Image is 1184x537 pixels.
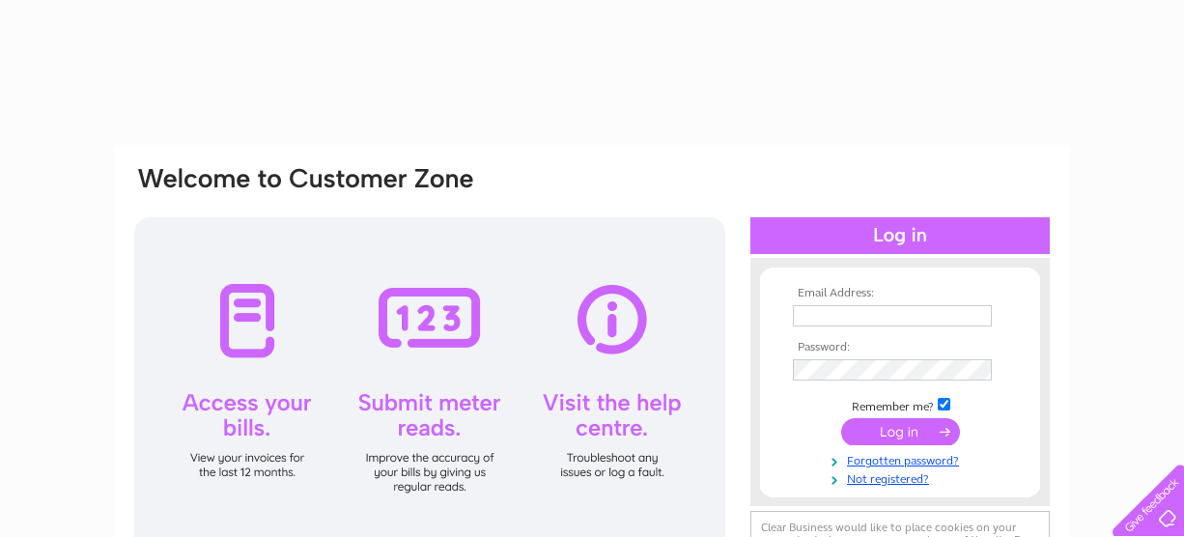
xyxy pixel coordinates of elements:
[793,468,1012,487] a: Not registered?
[841,418,960,445] input: Submit
[788,395,1012,414] td: Remember me?
[788,341,1012,354] th: Password:
[788,287,1012,300] th: Email Address:
[793,450,1012,468] a: Forgotten password?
